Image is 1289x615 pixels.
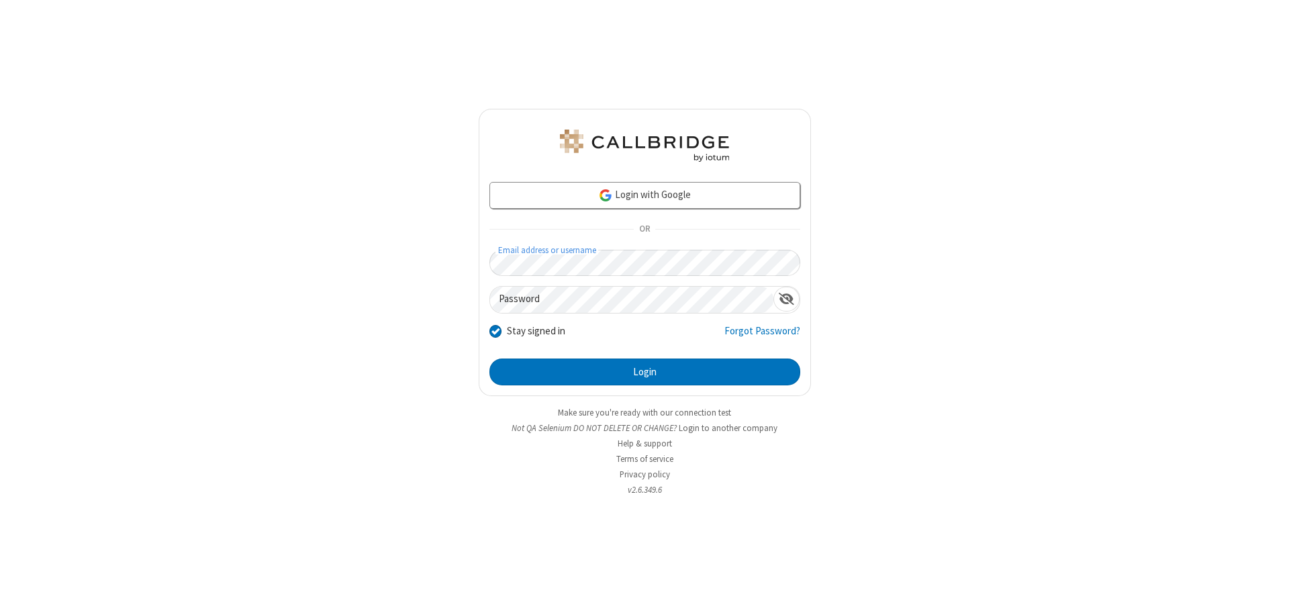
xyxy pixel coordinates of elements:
span: OR [634,220,655,239]
button: Login [489,359,800,385]
img: QA Selenium DO NOT DELETE OR CHANGE [557,130,732,162]
a: Forgot Password? [724,324,800,349]
a: Privacy policy [620,469,670,480]
li: Not QA Selenium DO NOT DELETE OR CHANGE? [479,422,811,434]
input: Password [490,287,773,313]
button: Login to another company [679,422,777,434]
a: Terms of service [616,453,673,465]
div: Show password [773,287,800,312]
li: v2.6.349.6 [479,483,811,496]
input: Email address or username [489,250,800,276]
a: Help & support [618,438,672,449]
a: Make sure you're ready with our connection test [558,407,731,418]
a: Login with Google [489,182,800,209]
img: google-icon.png [598,188,613,203]
label: Stay signed in [507,324,565,339]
